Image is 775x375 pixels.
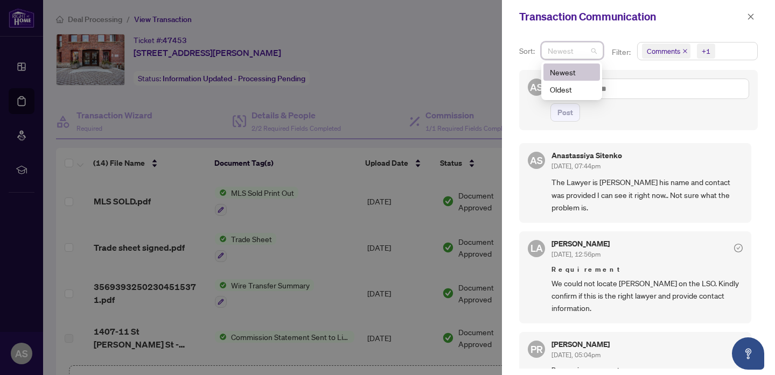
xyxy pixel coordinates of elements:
span: check-circle [734,244,743,252]
div: Transaction Communication [519,9,744,25]
span: The Lawyer is [PERSON_NAME] his name and contact was provided I can see it right now.. Not sure w... [551,176,743,214]
div: Newest [550,66,594,78]
span: AS [530,80,543,95]
p: Filter: [612,46,632,58]
span: [DATE], 12:56pm [551,250,601,258]
h5: [PERSON_NAME] [551,240,610,247]
button: Open asap [732,337,764,370]
div: +1 [702,46,710,56]
span: [DATE], 05:04pm [551,351,601,359]
span: LA [530,240,543,256]
span: [DATE], 07:44pm [551,162,601,170]
span: PR [530,342,543,357]
h5: Anastassiya Sitenko [551,152,622,159]
span: Comments [642,44,690,59]
span: AS [530,153,543,168]
span: We could not locate [PERSON_NAME] on the LSO. Kindly confirm if this is the right lawyer and prov... [551,277,743,315]
span: Comments [647,46,680,56]
div: Oldest [550,83,594,95]
span: Newest [548,43,597,59]
span: Requirement [551,264,743,275]
button: Post [550,103,580,122]
span: close [747,13,755,20]
div: Oldest [543,81,600,98]
p: Sort: [519,45,537,57]
span: close [682,48,688,54]
div: Newest [543,63,600,81]
h5: [PERSON_NAME] [551,341,610,348]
